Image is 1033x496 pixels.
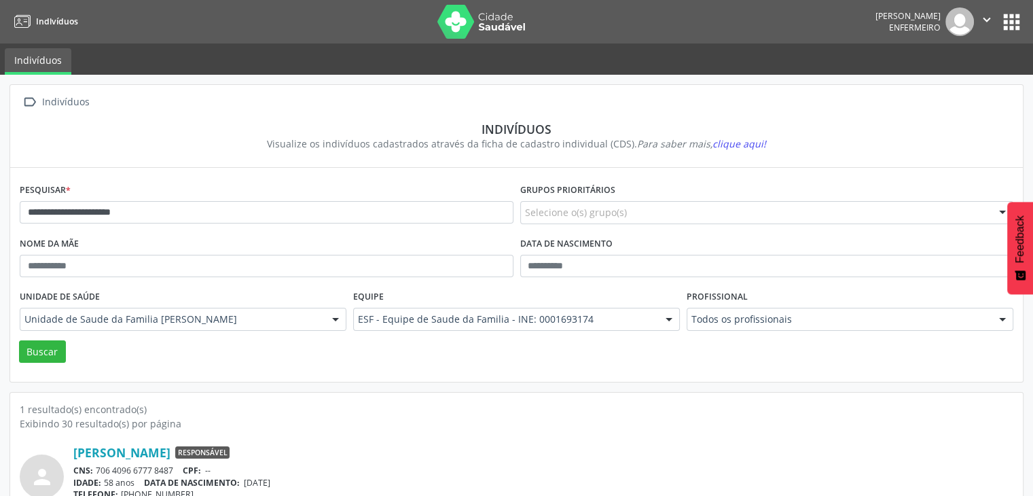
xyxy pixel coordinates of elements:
span: CPF: [183,465,201,476]
i: Para saber mais, [637,137,766,150]
a: Indivíduos [5,48,71,75]
span: Indivíduos [36,16,78,27]
img: img [945,7,974,36]
span: CNS: [73,465,93,476]
span: IDADE: [73,477,101,489]
span: Unidade de Saude da Familia [PERSON_NAME] [24,313,319,326]
div: Indivíduos [29,122,1004,137]
i:  [20,92,39,112]
div: Exibindo 30 resultado(s) por página [20,417,1013,431]
a: Indivíduos [10,10,78,33]
span: Todos os profissionais [691,313,985,326]
a: [PERSON_NAME] [73,445,170,460]
a:  Indivíduos [20,92,92,112]
i: person [30,465,54,489]
span: clique aqui! [712,137,766,150]
span: Responsável [175,446,230,459]
button: Buscar [19,340,66,364]
button:  [974,7,1000,36]
div: 1 resultado(s) encontrado(s) [20,402,1013,417]
label: Pesquisar [20,180,71,201]
label: Profissional [687,287,748,308]
button: apps [1000,10,1023,34]
div: [PERSON_NAME] [875,10,941,22]
div: Indivíduos [39,92,92,112]
span: ESF - Equipe de Saude da Familia - INE: 0001693174 [358,313,652,326]
div: Visualize os indivíduos cadastrados através da ficha de cadastro individual (CDS). [29,137,1004,151]
span: Feedback [1014,215,1026,263]
span: Enfermeiro [889,22,941,33]
label: Unidade de saúde [20,287,100,308]
button: Feedback - Mostrar pesquisa [1007,202,1033,294]
span: Selecione o(s) grupo(s) [525,205,627,219]
div: 58 anos [73,477,1013,489]
span: [DATE] [244,477,270,489]
span: -- [205,465,211,476]
label: Nome da mãe [20,234,79,255]
label: Equipe [353,287,384,308]
span: DATA DE NASCIMENTO: [144,477,240,489]
i:  [979,12,994,27]
label: Data de nascimento [520,234,613,255]
div: 706 4096 6777 8487 [73,465,1013,476]
label: Grupos prioritários [520,180,615,201]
